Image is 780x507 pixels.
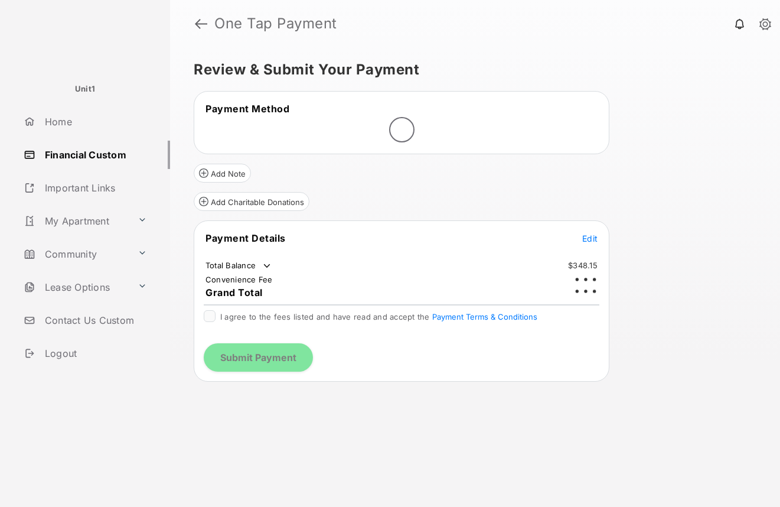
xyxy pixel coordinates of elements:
[567,260,598,271] td: $348.15
[194,63,747,77] h5: Review & Submit Your Payment
[19,273,133,301] a: Lease Options
[194,164,251,183] button: Add Note
[205,260,273,272] td: Total Balance
[19,141,170,169] a: Financial Custom
[19,207,133,235] a: My Apartment
[205,232,286,244] span: Payment Details
[220,312,537,321] span: I agree to the fees listed and have read and accept the
[205,103,289,115] span: Payment Method
[194,192,309,211] button: Add Charitable Donations
[19,339,170,368] a: Logout
[204,343,313,372] button: Submit Payment
[19,240,133,268] a: Community
[205,287,263,298] span: Grand Total
[75,83,95,95] p: Unit1
[582,233,598,243] span: Edit
[432,312,537,321] button: I agree to the fees listed and have read and accept the
[19,174,152,202] a: Important Links
[205,274,273,285] td: Convenience Fee
[19,108,170,136] a: Home
[214,17,337,31] strong: One Tap Payment
[582,232,598,244] button: Edit
[19,306,170,334] a: Contact Us Custom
